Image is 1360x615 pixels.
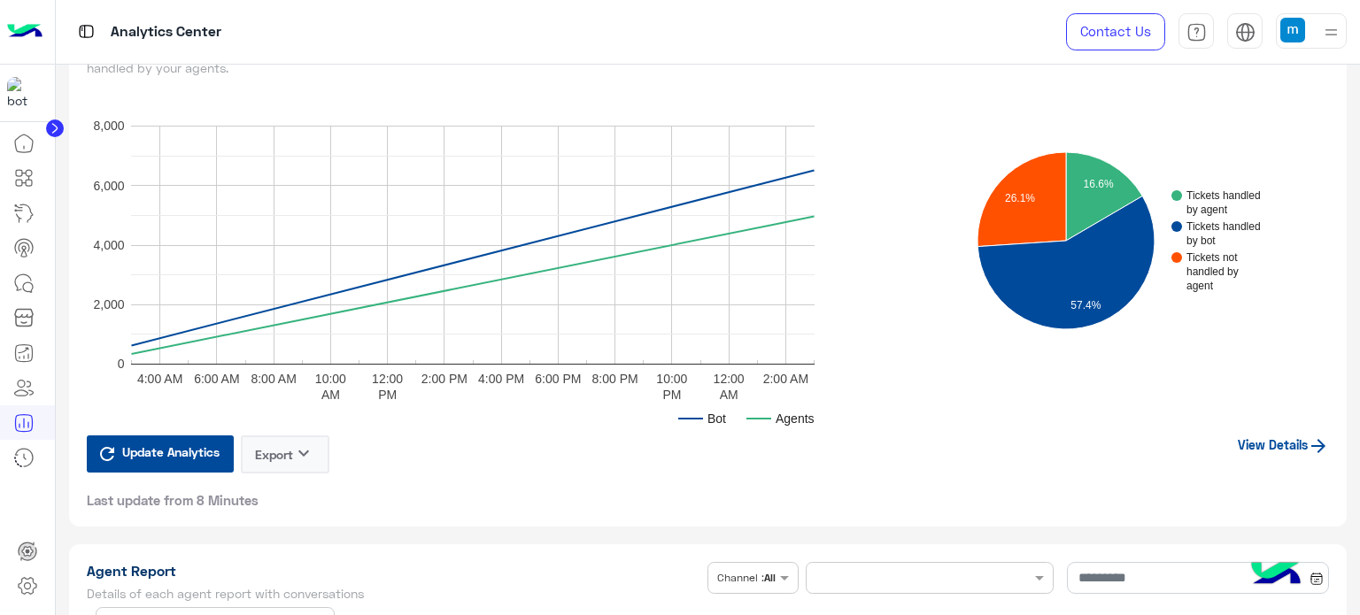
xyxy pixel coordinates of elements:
img: userImage [1280,18,1305,42]
text: 26.1% [1005,192,1035,204]
img: tab [1186,22,1207,42]
text: 8:00 PM [591,372,637,386]
text: PM [662,388,681,402]
text: 57.4% [1070,299,1101,311]
a: Contact Us [1066,13,1165,50]
img: hulul-logo.png [1245,544,1307,606]
text: 10:00 [656,372,687,386]
text: Tickets handled [1186,220,1261,233]
img: 1403182699927242 [7,77,39,109]
text: 6:00 PM [535,372,581,386]
img: tab [1235,22,1256,42]
svg: A chart. [87,81,930,435]
text: 6:00 AM [194,372,239,386]
button: Exportkeyboard_arrow_down [241,435,329,473]
text: 2:00 PM [421,372,467,386]
button: Update Analytics [87,435,234,473]
a: View Details [1238,437,1329,452]
img: tab [75,20,97,42]
text: AM [321,388,339,402]
text: by bot [1186,234,1216,247]
img: profile [1320,21,1342,43]
text: Bot [707,411,726,426]
text: agent [1186,280,1214,292]
text: Tickets handled [1186,189,1261,202]
text: handled by [1186,265,1239,278]
svg: A chart. [932,81,1310,400]
text: 8:00 AM [251,372,296,386]
a: tab [1178,13,1214,50]
span: Last update from 8 Minutes [87,491,259,509]
text: 12:00 [713,372,744,386]
span: Update Analytics [118,440,224,464]
text: Tickets not [1186,251,1238,264]
text: 16.6% [1084,178,1114,190]
text: 6,000 [93,179,124,193]
text: 2,000 [93,297,124,311]
text: AM [719,388,738,402]
text: by agent [1186,204,1228,216]
img: Logo [7,13,42,50]
text: 4:00 PM [478,372,524,386]
text: 10:00 [314,372,345,386]
text: PM [378,388,397,402]
text: 8,000 [93,119,124,133]
text: 4,000 [93,238,124,252]
text: 12:00 [372,372,403,386]
text: 0 [117,357,124,371]
text: 2:00 AM [762,372,807,386]
text: Agents [776,411,815,426]
p: Analytics Center [111,20,221,44]
i: keyboard_arrow_down [293,442,314,464]
text: 4:00 AM [136,372,182,386]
